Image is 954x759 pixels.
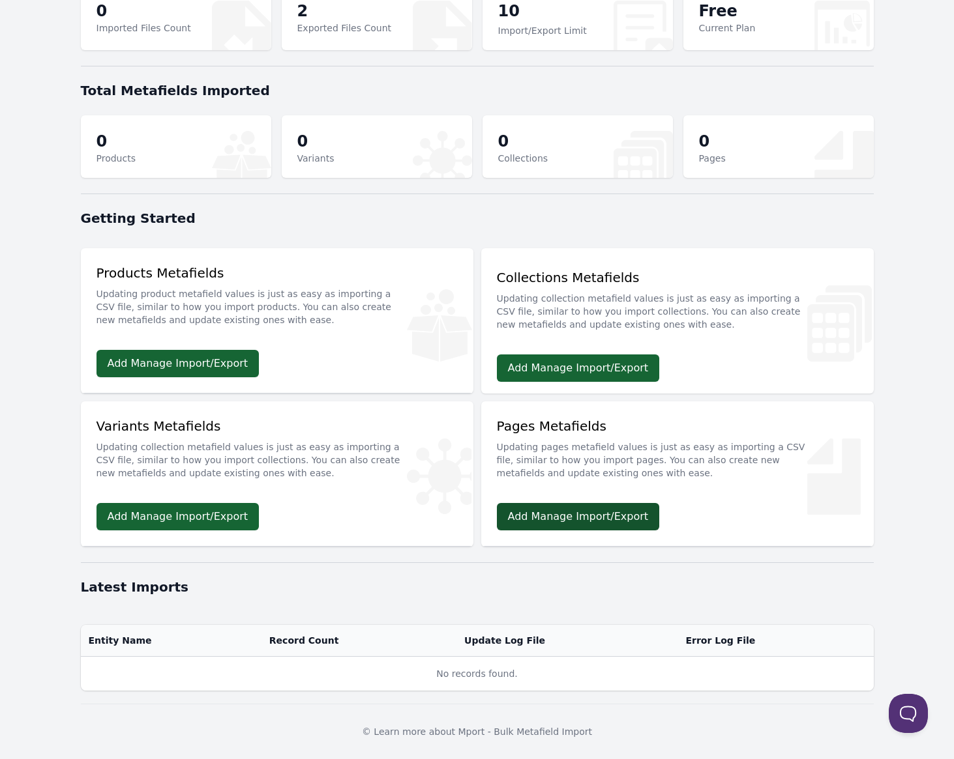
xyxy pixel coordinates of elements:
th: Record Count [261,625,456,657]
p: Updating pages metafield values is just as easy as importing a CSV file, similar to how you impor... [497,435,858,480]
div: Pages Metafields [497,417,858,487]
h1: Total Metafields Imported [81,81,874,100]
a: Mport - Bulk Metafield Import [458,726,593,737]
p: Free [699,1,756,21]
p: 2 [297,1,392,21]
td: No records found. [81,657,874,691]
h1: Latest Imports [81,578,874,596]
span: © Learn more about [362,726,455,737]
div: Collections Metafields [497,268,858,339]
h1: Getting Started [81,209,874,227]
p: Pages [699,152,726,165]
p: Updating product metafield values is just as easy as importing a CSV file, similar to how you imp... [97,282,458,326]
a: Add Manage Import/Export [497,354,660,382]
p: 0 [498,131,548,152]
div: Variants Metafields [97,417,458,487]
th: Update Log File [456,625,678,657]
p: Exported Files Count [297,21,392,35]
p: 0 [97,1,191,21]
p: 0 [97,131,136,152]
p: Updating collection metafield values is just as easy as importing a CSV file, similar to how you ... [97,435,458,480]
p: 0 [699,131,726,152]
p: Collections [498,152,548,165]
div: Products Metafields [97,264,458,334]
a: Add Manage Import/Export [497,503,660,530]
p: Current Plan [699,21,756,35]
p: Import/Export Limit [498,24,587,37]
p: 10 [498,1,587,24]
th: Error Log File [678,625,873,657]
iframe: Toggle Customer Support [889,694,928,733]
p: Updating collection metafield values is just as easy as importing a CSV file, similar to how you ... [497,287,858,331]
p: 0 [297,131,335,152]
th: Entity Name [81,625,261,657]
p: Imported Files Count [97,21,191,35]
p: Products [97,152,136,165]
a: Add Manage Import/Export [97,503,260,530]
a: Add Manage Import/Export [97,350,260,377]
p: Variants [297,152,335,165]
